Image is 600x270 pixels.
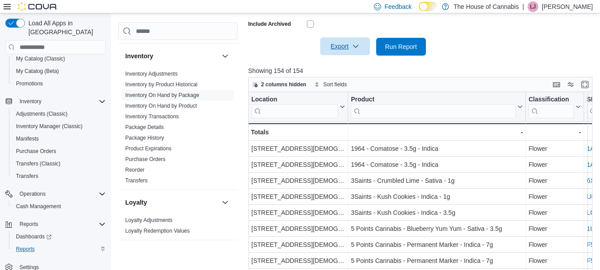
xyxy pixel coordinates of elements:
span: Inventory On Hand by Product [125,102,197,109]
div: Classification [528,96,574,118]
div: [STREET_ADDRESS][DEMOGRAPHIC_DATA] [251,224,345,234]
div: Flower [528,208,581,218]
a: Reorder [125,167,144,173]
div: [STREET_ADDRESS][DEMOGRAPHIC_DATA] [251,144,345,154]
span: Reports [12,244,106,254]
button: Reports [2,218,109,230]
span: Purchase Orders [125,156,166,163]
div: 1964 - Comatose - 3.5g - Indica [351,160,523,170]
button: Cash Management [9,200,109,213]
div: [STREET_ADDRESS][DEMOGRAPHIC_DATA] [251,192,345,202]
div: Classification [528,96,574,104]
a: Loyalty Adjustments [125,217,173,223]
div: Flower [528,176,581,186]
span: LJ [530,1,536,12]
p: The House of Cannabis [453,1,519,12]
a: Package History [125,135,164,141]
span: Inventory [16,96,106,107]
span: Promotions [16,80,43,87]
span: Reorder [125,166,144,173]
a: My Catalog (Beta) [12,66,63,77]
span: My Catalog (Classic) [12,53,106,64]
button: Transfers (Classic) [9,157,109,170]
div: [STREET_ADDRESS][DEMOGRAPHIC_DATA] [251,208,345,218]
span: Run Report [385,42,417,51]
button: Inventory [220,51,230,61]
a: Inventory On Hand by Package [125,92,199,98]
h3: Loyalty [125,198,147,207]
button: Classification [528,96,581,118]
span: Purchase Orders [16,148,56,155]
div: Flower [528,160,581,170]
p: Showing 154 of 154 [248,66,596,75]
button: Product [351,96,523,118]
a: Purchase Orders [125,156,166,162]
button: Loyalty [125,198,218,207]
div: [STREET_ADDRESS][DEMOGRAPHIC_DATA] [251,256,345,266]
span: My Catalog (Beta) [12,66,106,77]
span: Manifests [12,133,106,144]
span: Sort fields [323,81,347,88]
span: Transfers (Classic) [12,158,106,169]
button: Adjustments (Classic) [9,108,109,120]
a: Purchase Orders [12,146,60,157]
div: Inventory [118,69,238,189]
button: Reports [16,219,42,230]
div: 1964 - Comatose - 3.5g - Indica [351,144,523,154]
span: Dashboards [16,233,52,240]
div: 5 Points Cannabis - Blueberry Yum Yum - Sativa - 3.5g [351,224,523,234]
div: Liam Jefferson [528,1,538,12]
a: Reports [12,244,38,254]
div: 3Saints - Kush Cookies - Indica - 3.5g [351,208,523,218]
span: Cash Management [12,201,106,212]
a: Adjustments (Classic) [12,109,71,119]
button: Run Report [376,38,426,56]
button: Sort fields [311,79,350,90]
button: Display options [565,79,576,90]
div: Flower [528,144,581,154]
button: Operations [2,188,109,200]
span: Feedback [385,2,412,11]
span: Transfers [12,171,106,181]
span: Promotions [12,78,106,89]
a: Transfers (Classic) [12,158,64,169]
input: Dark Mode [419,2,437,11]
span: Reports [20,221,38,228]
div: 5 Points Cannabis - Permanent Marker - Indica - 7g [351,256,523,266]
span: Inventory by Product Historical [125,81,198,88]
span: Transfers (Classic) [16,160,60,167]
span: Operations [16,189,106,199]
button: Enter fullscreen [580,79,590,90]
a: Transfers [12,171,42,181]
button: Promotions [9,77,109,90]
p: [PERSON_NAME] [542,1,593,12]
a: Transfers [125,177,147,184]
span: Inventory Manager (Classic) [12,121,106,132]
button: Inventory Manager (Classic) [9,120,109,133]
div: Flower [528,224,581,234]
div: Product [351,96,516,104]
button: Loyalty [220,197,230,208]
label: Include Archived [248,20,291,28]
a: Dashboards [9,230,109,243]
button: Transfers [9,170,109,182]
button: Manifests [9,133,109,145]
span: Product Expirations [125,145,171,152]
div: Product [351,96,516,118]
span: Package Details [125,124,164,131]
a: Cash Management [12,201,64,212]
button: My Catalog (Beta) [9,65,109,77]
span: Adjustments (Classic) [16,110,68,117]
span: Dashboards [12,231,106,242]
a: Package Details [125,124,164,130]
button: Inventory [125,52,218,60]
div: Flower [528,192,581,202]
div: - [351,127,523,137]
a: Promotions [12,78,47,89]
div: [STREET_ADDRESS][DEMOGRAPHIC_DATA] [251,240,345,250]
a: Inventory Transactions [125,113,179,120]
span: Loyalty Adjustments [125,217,173,224]
img: Cova [18,2,58,11]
